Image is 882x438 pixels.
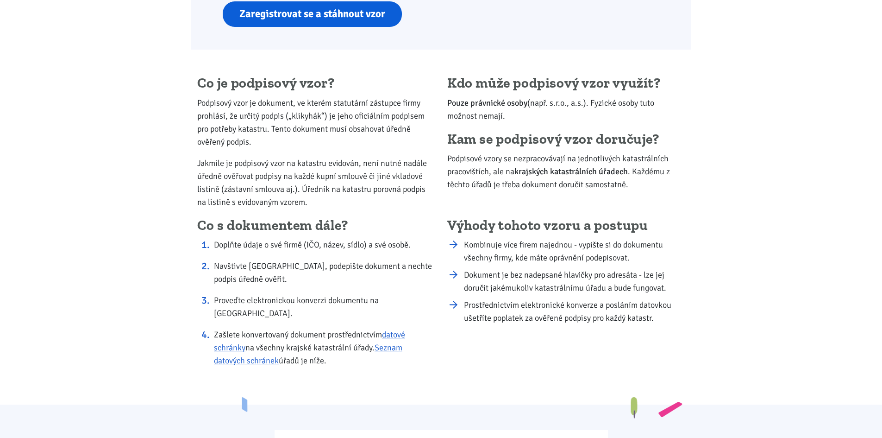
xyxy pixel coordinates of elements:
li: Kombinuje více firem najednou - vypište si do dokumentu všechny firmy, kde máte oprávnění podepis... [464,238,685,264]
li: Zašlete konvertovaný dokument prostřednictvím na všechny krajské katastrální úřady. úřadů je níže. [214,328,435,367]
li: Proveďte elektronickou konverzi dokumentu na [GEOGRAPHIC_DATA]. [214,294,435,320]
b: krajských katastrálních úřadech [514,166,628,177]
li: Navštivte [GEOGRAPHIC_DATA], podepište dokument a nechte podpis úředně ověřit. [214,260,435,286]
h2: Výhody tohoto vzoru a postupu [447,217,685,235]
b: Pouze právnické osoby [447,98,527,108]
li: Dokument je bez nadepsané hlavičky pro adresáta - lze jej doručit jakémukoliv katastrálnímu úřadu... [464,268,685,294]
h2: Co je podpisový vzor? [197,75,435,92]
a: Zaregistrovat se a stáhnout vzor [223,1,402,27]
li: Doplňte údaje o své firmě (IČO, název, sídlo) a své osobě. [214,238,435,251]
p: Podpisové vzory se nezpracovávají na jednotlivých katastrálních pracovištích, ale na . Každému z ... [447,152,685,191]
h2: Kam se podpisový vzor doručuje? [447,131,685,148]
li: Prostřednictvím elektronické konverze a posláním datovkou ušetříte poplatek za ověřené podpisy pr... [464,298,685,324]
h2: Co s dokumentem dále? [197,217,435,235]
p: (např. s.r.o., a.s.). Fyzické osoby tuto možnost nemají. [447,96,685,122]
h2: Kdo může podpisový vzor využít? [447,75,685,92]
p: Jakmile je podpisový vzor na katastru evidován, není nutné nadále úředně ověřovat podpisy na každ... [197,157,435,209]
p: Podpisový vzor je dokument, ve kterém statutární zástupce firmy prohlásí, že určitý podpis („klik... [197,96,435,148]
